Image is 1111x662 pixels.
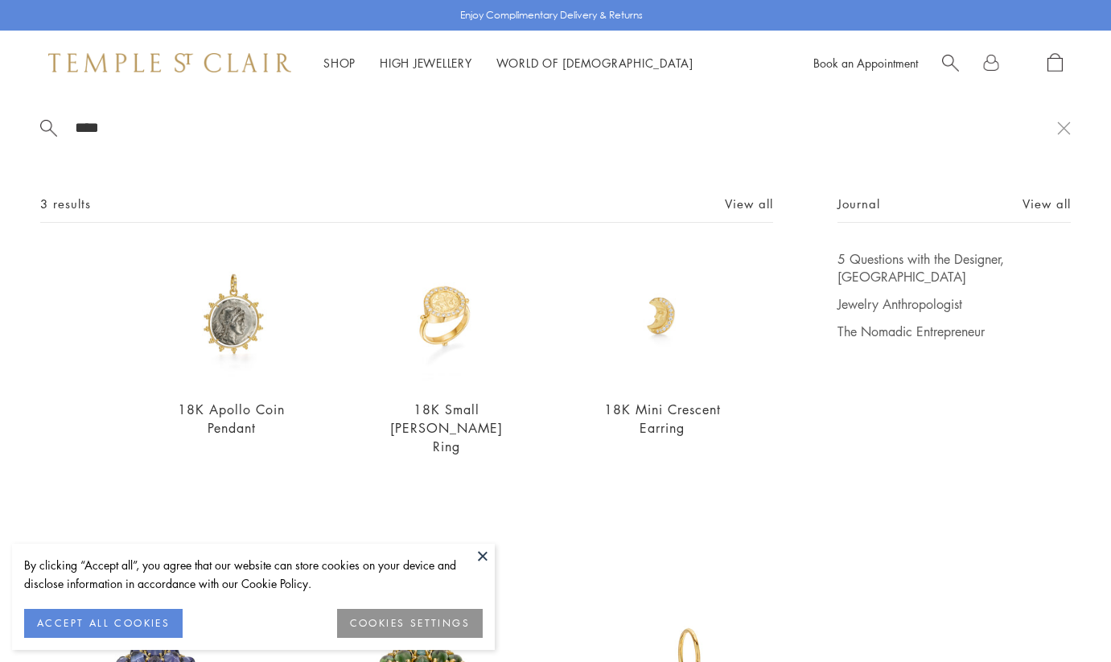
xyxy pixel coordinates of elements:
[380,55,472,71] a: High JewelleryHigh Jewellery
[323,53,693,73] nav: Main navigation
[48,53,291,72] img: Temple St. Clair
[837,250,1071,286] a: 5 Questions with the Designer, [GEOGRAPHIC_DATA]
[390,401,503,455] a: 18K Small [PERSON_NAME] Ring
[380,250,515,385] img: 18K Small Giglio Ring
[595,250,730,385] img: E18105-MINICRES
[725,195,773,212] a: View all
[460,7,643,23] p: Enjoy Complimentary Delivery & Returns
[178,401,285,437] a: 18K Apollo Coin Pendant
[164,250,299,385] img: 18K Apollo Coin Pendant
[24,556,483,593] div: By clicking “Accept all”, you agree that our website can store cookies on your device and disclos...
[24,609,183,638] button: ACCEPT ALL COOKIES
[837,194,880,214] span: Journal
[1047,53,1063,73] a: Open Shopping Bag
[1023,195,1071,212] a: View all
[942,53,959,73] a: Search
[496,55,693,71] a: World of [DEMOGRAPHIC_DATA]World of [DEMOGRAPHIC_DATA]
[40,194,91,214] span: 3 results
[837,323,1071,340] a: The Nomadic Entrepreneur
[337,609,483,638] button: COOKIES SETTINGS
[837,295,1071,313] a: Jewelry Anthropologist
[813,55,918,71] a: Book an Appointment
[323,55,356,71] a: ShopShop
[604,401,721,437] a: 18K Mini Crescent Earring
